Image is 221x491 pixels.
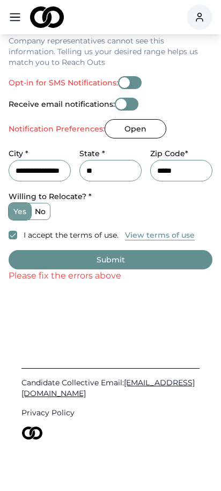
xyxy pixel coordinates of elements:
label: City * [9,149,28,158]
label: no [31,203,50,219]
a: View terms of use [125,229,195,241]
button: Open [105,119,166,138]
img: logo [30,6,64,28]
label: Opt-in for SMS Notifications: [9,79,118,86]
label: yes [9,203,31,219]
label: Willing to Relocate? * [9,192,92,201]
label: I accept the terms of use. [24,230,119,240]
button: Submit [9,250,212,269]
button: View terms of use [125,230,195,240]
div: Please fix the errors above [9,269,212,282]
label: Notification Preferences: [9,125,105,133]
label: Zip Code* [150,149,188,158]
label: Receive email notifications: [9,100,115,108]
img: logo [21,427,43,439]
label: State * [79,149,105,158]
p: Company representatives cannot see this information. Telling us your desired range helps us match... [9,35,212,68]
a: Privacy Policy [21,407,200,418]
a: Candidate Collective Email:[EMAIL_ADDRESS][DOMAIN_NAME] [21,377,200,399]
